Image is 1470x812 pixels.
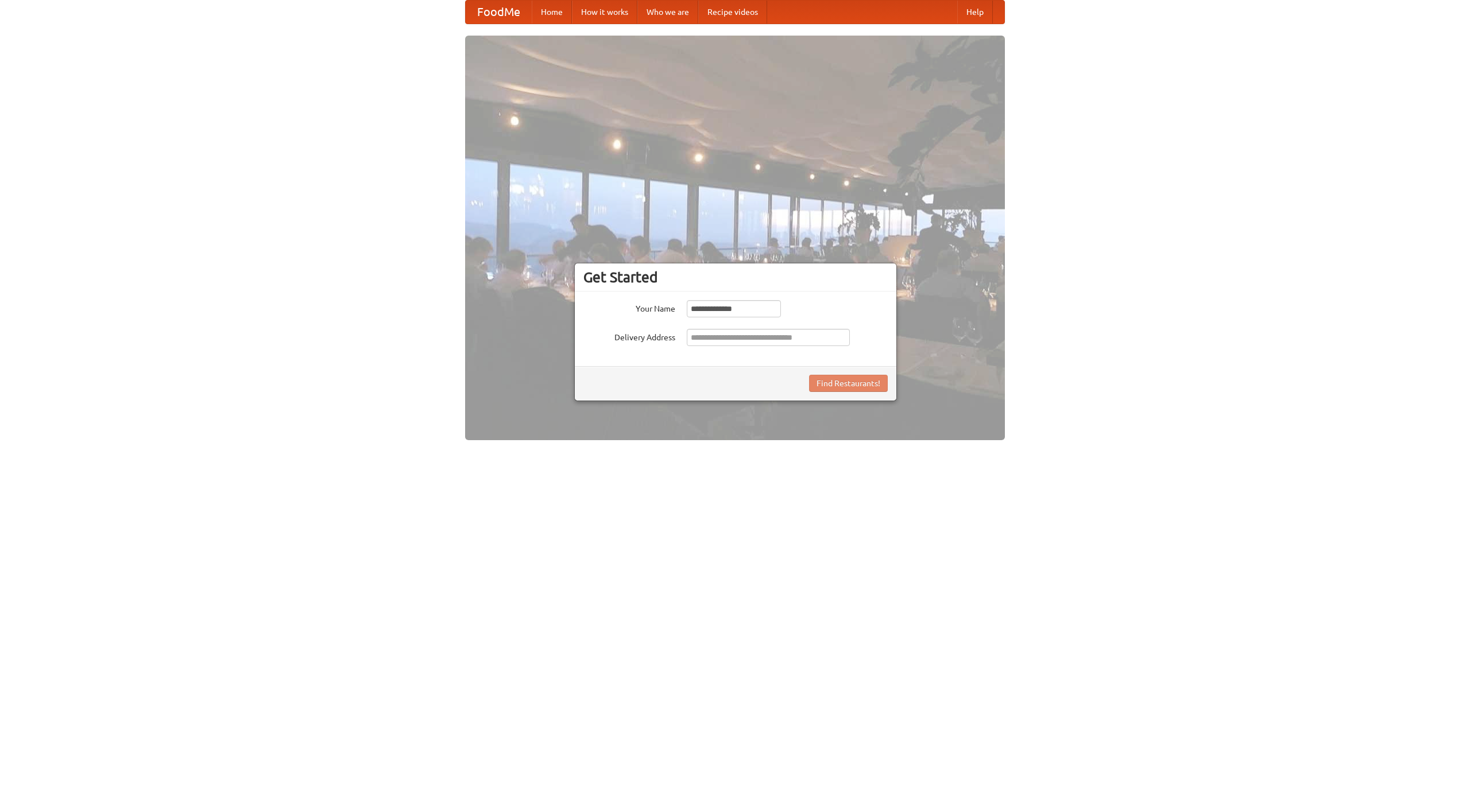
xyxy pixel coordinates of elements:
a: Help [957,1,993,24]
a: Recipe videos [698,1,767,24]
a: Who we are [637,1,698,24]
a: How it works [572,1,637,24]
h3: Get Started [583,269,888,286]
label: Your Name [583,300,675,314]
label: Delivery Address [583,329,675,343]
button: Find Restaurants! [809,375,888,392]
a: Home [532,1,572,24]
a: FoodMe [466,1,532,24]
